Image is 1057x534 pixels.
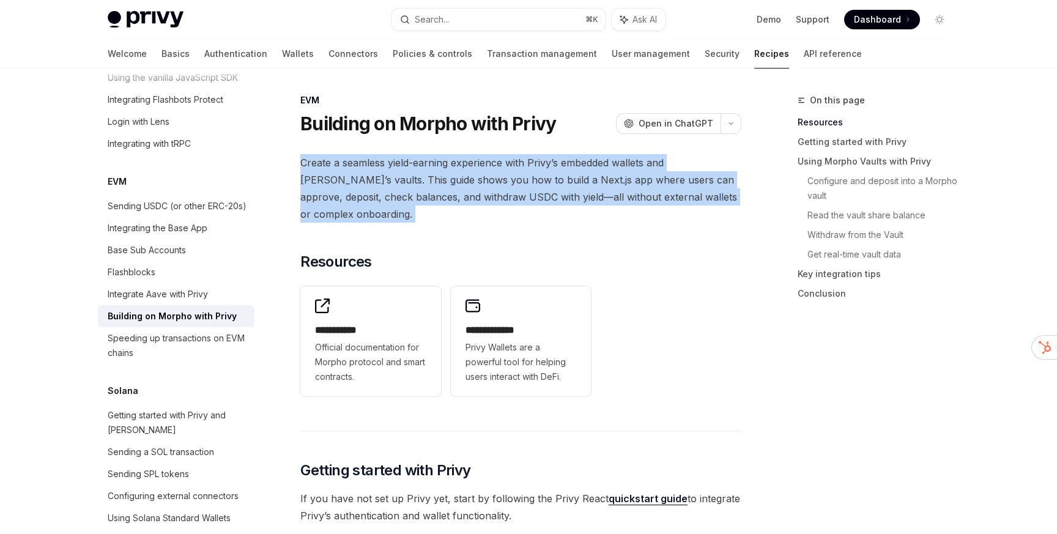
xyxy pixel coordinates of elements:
h1: Building on Morpho with Privy [300,113,556,135]
button: Toggle dark mode [930,10,949,29]
div: Sending USDC (or other ERC-20s) [108,199,247,213]
a: Conclusion [798,284,959,303]
a: Support [796,13,829,26]
a: Wallets [282,39,314,69]
a: Flashblocks [98,261,254,283]
div: EVM [300,94,741,106]
span: On this page [810,93,865,108]
h5: EVM [108,174,127,189]
a: Getting started with Privy [798,132,959,152]
div: Login with Lens [108,114,169,129]
a: Base Sub Accounts [98,239,254,261]
a: quickstart guide [609,492,688,505]
a: Withdraw from the Vault [807,225,959,245]
a: Configuring external connectors [98,485,254,507]
a: Speeding up transactions on EVM chains [98,327,254,364]
a: Resources [798,113,959,132]
div: Integrating the Base App [108,221,207,235]
a: Authentication [204,39,267,69]
a: Key integration tips [798,264,959,284]
div: Integrating Flashbots Protect [108,92,223,107]
div: Base Sub Accounts [108,243,186,258]
div: Flashblocks [108,265,155,280]
a: Welcome [108,39,147,69]
a: Security [705,39,740,69]
a: Sending a SOL transaction [98,441,254,463]
div: Using Solana Standard Wallets [108,511,231,525]
div: Search... [415,12,449,27]
span: Ask AI [632,13,657,26]
span: Privy Wallets are a powerful tool for helping users interact with DeFi. [465,340,577,384]
a: Demo [757,13,781,26]
a: **** **** ***Privy Wallets are a powerful tool for helping users interact with DeFi. [451,286,592,396]
span: Dashboard [854,13,901,26]
a: Integrating the Base App [98,217,254,239]
img: light logo [108,11,184,28]
a: API reference [804,39,862,69]
button: Search...⌘K [391,9,606,31]
a: User management [612,39,690,69]
button: Ask AI [612,9,666,31]
div: Speeding up transactions on EVM chains [108,331,247,360]
div: Integrating with tRPC [108,136,191,151]
a: Getting started with Privy and [PERSON_NAME] [98,404,254,441]
a: Configure and deposit into a Morpho vault [807,171,959,206]
a: Integrating with tRPC [98,133,254,155]
span: Create a seamless yield-earning experience with Privy’s embedded wallets and [PERSON_NAME]’s vaul... [300,154,741,223]
a: Dashboard [844,10,920,29]
a: Building on Morpho with Privy [98,305,254,327]
a: Login with Lens [98,111,254,133]
div: Integrate Aave with Privy [108,287,208,302]
a: Recipes [754,39,789,69]
a: Policies & controls [393,39,472,69]
a: Sending USDC (or other ERC-20s) [98,195,254,217]
a: Basics [161,39,190,69]
div: Configuring external connectors [108,489,239,503]
div: Sending SPL tokens [108,467,189,481]
h5: Solana [108,384,138,398]
a: Get real-time vault data [807,245,959,264]
a: Read the vault share balance [807,206,959,225]
span: If you have not set up Privy yet, start by following the Privy React to integrate Privy’s authent... [300,490,741,524]
span: ⌘ K [585,15,598,24]
span: Getting started with Privy [300,461,470,480]
a: **** **** *Official documentation for Morpho protocol and smart contracts. [300,286,441,396]
div: Getting started with Privy and [PERSON_NAME] [108,408,247,437]
span: Resources [300,252,372,272]
a: Integrate Aave with Privy [98,283,254,305]
span: Official documentation for Morpho protocol and smart contracts. [315,340,426,384]
a: Transaction management [487,39,597,69]
span: Open in ChatGPT [639,117,713,130]
a: Using Solana Standard Wallets [98,507,254,529]
button: Open in ChatGPT [616,113,721,134]
div: Building on Morpho with Privy [108,309,237,324]
a: Integrating Flashbots Protect [98,89,254,111]
a: Connectors [328,39,378,69]
a: Sending SPL tokens [98,463,254,485]
a: Using Morpho Vaults with Privy [798,152,959,171]
div: Sending a SOL transaction [108,445,214,459]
